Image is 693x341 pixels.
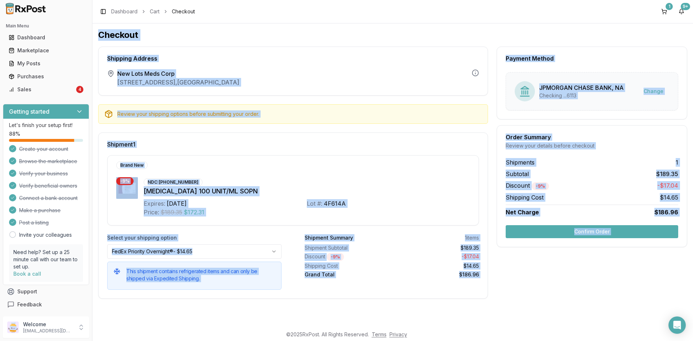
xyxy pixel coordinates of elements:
[19,158,77,165] span: Browse the marketplace
[638,85,669,98] button: Change
[324,199,346,208] div: 4F614A
[184,208,204,217] span: $172.31
[305,253,389,261] div: Discount
[506,225,678,238] button: Confirm Order
[668,316,686,334] div: Open Intercom Messenger
[506,209,539,216] span: Net Charge
[657,181,678,190] span: -$17.04
[3,45,89,56] button: Marketplace
[3,32,89,43] button: Dashboard
[19,170,68,177] span: Verify your business
[9,130,20,137] span: 88 %
[676,158,678,167] span: 1
[539,92,624,99] div: Checking ...6113
[305,271,389,278] div: Grand Total
[167,199,187,208] div: [DATE]
[19,231,72,239] a: Invite your colleagues
[111,8,138,15] a: Dashboard
[532,182,549,190] div: - 9 %
[9,34,83,41] div: Dashboard
[172,8,195,15] span: Checkout
[116,161,148,169] div: Brand New
[144,186,470,196] div: [MEDICAL_DATA] 100 UNIT/ML SOPN
[19,194,78,202] span: Connect a bank account
[395,253,479,261] div: - $17.04
[506,158,535,167] span: Shipments
[3,58,89,69] button: My Posts
[506,170,529,178] span: Subtotal
[107,141,135,147] span: Shipment 1
[6,83,86,96] a: Sales4
[6,44,86,57] a: Marketplace
[19,145,68,153] span: Create your account
[9,122,83,129] p: Let's finish your setup first!
[506,134,678,140] div: Order Summary
[307,199,322,208] div: Lot #:
[3,285,89,298] button: Support
[144,208,159,217] div: Price:
[395,271,479,278] div: $186.96
[19,219,49,226] span: Post a listing
[654,208,678,217] span: $186.96
[656,170,678,178] span: $189.35
[372,331,387,337] a: Terms
[389,331,407,337] a: Privacy
[6,57,86,70] a: My Posts
[506,142,678,149] div: Review your details before checkout
[660,193,678,202] span: $14.65
[666,3,673,10] div: 1
[19,207,61,214] span: Make a purchase
[144,178,202,186] div: NDC: [PHONE_NUMBER]
[23,321,73,328] p: Welcome
[107,234,282,241] label: Select your shipping option
[107,56,479,61] div: Shipping Address
[9,47,83,54] div: Marketplace
[117,78,239,87] p: [STREET_ADDRESS] , [GEOGRAPHIC_DATA]
[9,60,83,67] div: My Posts
[6,23,86,29] h2: Main Menu
[658,6,670,17] button: 1
[6,31,86,44] a: Dashboard
[19,182,77,189] span: Verify beneficial owners
[465,234,479,241] div: 1 items
[3,3,49,14] img: RxPost Logo
[305,234,353,241] div: Shipment Summary
[17,301,42,308] span: Feedback
[6,70,86,83] a: Purchases
[117,69,239,78] span: New Lots Meds Corp
[305,244,389,252] div: Shipment Subtotal
[506,56,678,61] div: Payment Method
[3,84,89,95] button: Sales4
[116,177,134,185] div: - 9 %
[3,71,89,82] button: Purchases
[116,177,138,199] img: Admelog SoloStar 100 UNIT/ML SOPN
[150,8,160,15] a: Cart
[13,249,79,270] p: Need help? Set up a 25 minute call with our team to set up.
[395,244,479,252] div: $189.35
[126,268,275,282] h5: This shipment contains refrigerated items and can only be shipped via Expedited Shipping.
[76,86,83,93] div: 4
[539,83,624,92] div: JPMORGAN CHASE BANK, NA
[681,3,690,10] div: 9+
[3,298,89,311] button: Feedback
[7,322,19,333] img: User avatar
[305,262,389,270] div: Shipping Cost
[9,107,49,116] h3: Getting started
[9,86,75,93] div: Sales
[13,271,41,277] a: Book a call
[506,193,544,202] span: Shipping Cost
[327,253,344,261] div: - 9 %
[98,29,687,41] h1: Checkout
[395,262,479,270] div: $14.65
[111,8,195,15] nav: breadcrumb
[506,182,549,189] span: Discount
[144,199,165,208] div: Expires:
[23,328,73,334] p: [EMAIL_ADDRESS][DOMAIN_NAME]
[9,73,83,80] div: Purchases
[161,208,182,217] span: $189.35
[676,6,687,17] button: 9+
[117,110,482,118] div: Review your shipping options before submitting your order.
